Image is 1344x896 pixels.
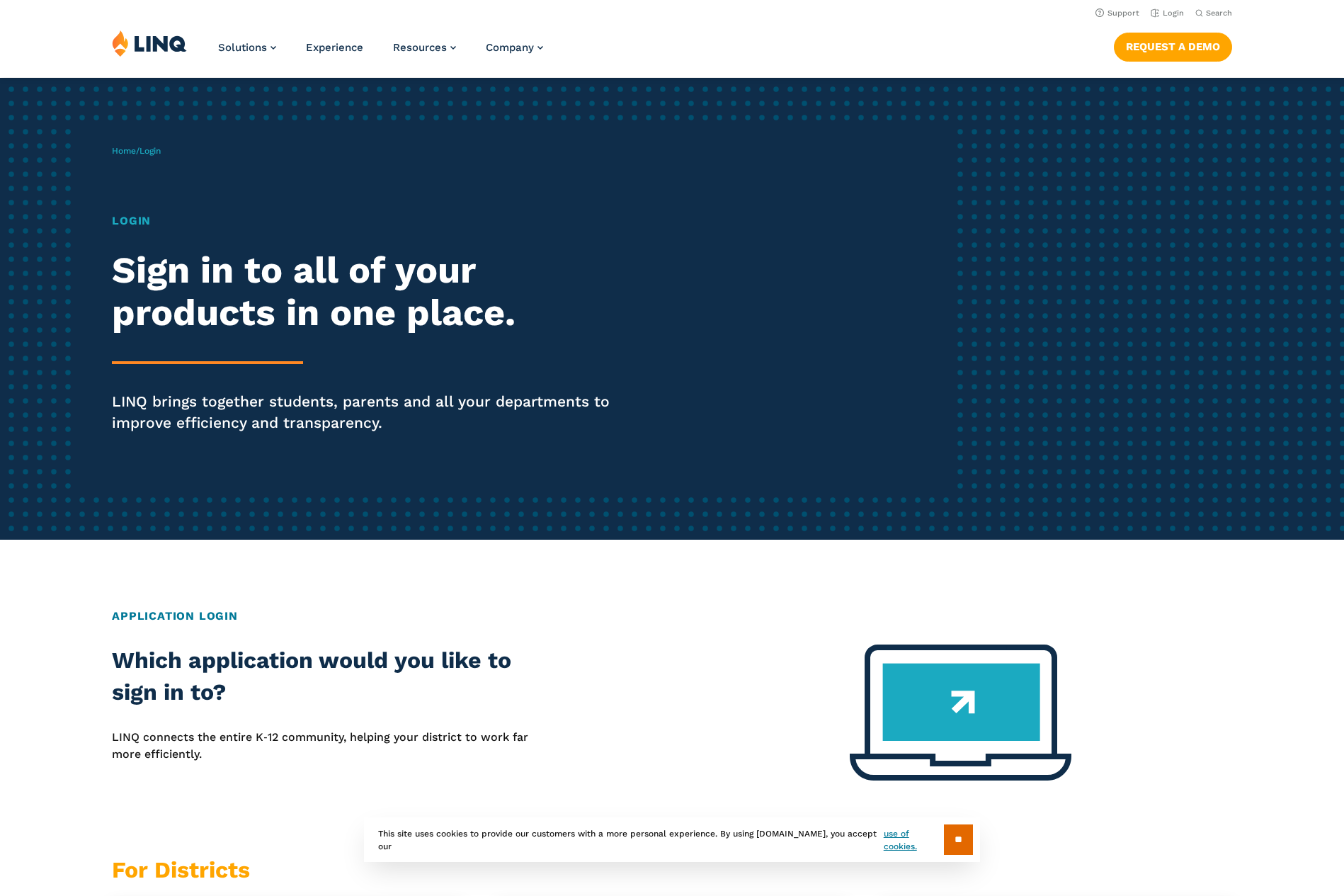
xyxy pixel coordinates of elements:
a: Support [1095,8,1139,18]
p: LINQ connects the entire K‑12 community, helping your district to work far more efficiently. [112,729,559,764]
span: Company [486,41,534,54]
span: Search [1206,8,1232,18]
a: Company [486,41,543,54]
h2: Sign in to all of your products in one place. [112,249,630,334]
a: Home [112,146,136,156]
h2: Which application would you like to sign in to? [112,645,559,709]
a: use of cookies. [884,827,944,853]
nav: Primary Navigation [218,30,543,76]
span: Solutions [218,41,267,54]
img: LINQ | K‑12 Software [112,30,187,57]
a: Resources [393,41,456,54]
h2: Application Login [112,608,1231,625]
a: Solutions [218,41,276,54]
span: Login [139,146,161,156]
nav: Button Navigation [1114,30,1232,61]
a: Login [1151,8,1184,18]
span: Resources [393,41,447,54]
h1: Login [112,212,630,229]
button: Open Search Bar [1195,8,1232,18]
a: Request a Demo [1114,33,1232,61]
p: LINQ brings together students, parents and all your departments to improve efficiency and transpa... [112,391,630,433]
div: This site uses cookies to provide our customers with a more personal experience. By using [DOMAIN... [364,817,980,862]
a: Experience [306,41,363,54]
span: / [112,146,161,156]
